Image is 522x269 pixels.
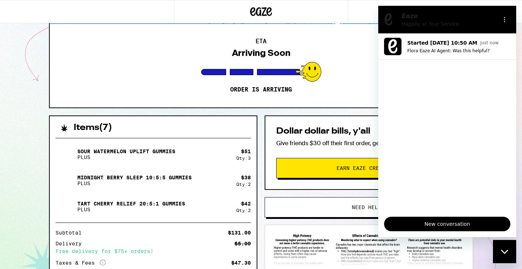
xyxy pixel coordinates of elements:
iframe: Messaging window [378,6,516,237]
button: Earn Eaze Credit [276,158,461,178]
div: $131.00 [228,230,251,235]
p: Midnight Berry SLEEP 10:5:5 Gummies [77,175,192,180]
span: Need help? [352,205,384,210]
p: PLUS [77,154,175,160]
div: Free delivery for $75+ orders! [56,249,251,254]
p: Tart Cherry Relief 20:5:1 Gummies [77,201,185,207]
div: $ 38 [241,175,251,180]
img: Midnight Berry SLEEP 10:5:5 Gummies [56,170,76,191]
div: Qty: 2 [236,182,251,187]
span: Earn Eaze Credit [337,166,389,171]
div: Qty: 3 [236,156,251,160]
h2: ETA [256,38,266,44]
img: Sour Watermelon UPLIFT Gummies [56,144,76,164]
div: $ 51 [241,148,251,154]
button: Need help? [265,197,472,217]
iframe: Button to launch messaging window, conversation in progress [493,240,516,263]
div: $ 42 [241,201,251,207]
div: Qty: 2 [236,208,251,213]
p: PLUS [77,180,192,186]
div: Arriving Soon [232,48,290,58]
h2: Dollar dollar bills, y'all [276,127,461,136]
div: Subtotal [56,230,87,235]
img: SB 540 Brochure preview [272,232,465,266]
h2: Items ( 7 ) [74,123,112,132]
div: Taxes & Fees [56,260,106,266]
div: Delivery [56,241,87,246]
div: $5.00 [235,241,251,246]
div: $47.30 [231,260,251,265]
p: Order is arriving [230,86,292,93]
p: Give friends $30 off their first order, get $40 credit for yourself! [276,139,461,147]
img: Tart Cherry Relief 20:5:1 Gummies [56,196,76,217]
p: PLUS [77,207,185,212]
p: Sour Watermelon UPLIFT Gummies [77,148,175,154]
